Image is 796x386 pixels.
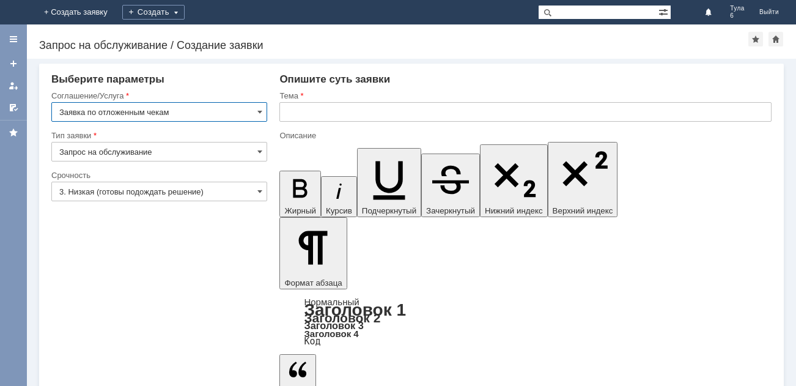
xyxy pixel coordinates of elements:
a: Код [304,336,320,347]
span: Жирный [284,206,316,215]
div: Срочность [51,171,265,179]
a: Заголовок 1 [304,300,406,319]
button: Нижний индекс [480,144,548,217]
button: Подчеркнутый [357,148,421,217]
button: Формат абзаца [279,217,347,289]
a: Мои заявки [4,76,23,95]
span: Опишите суть заявки [279,73,390,85]
a: Нормальный [304,297,359,307]
div: Добавить в избранное [748,32,763,46]
a: Заголовок 3 [304,320,363,331]
div: Описание [279,132,769,139]
a: Создать заявку [4,54,23,73]
button: Жирный [279,171,321,217]
span: Тула [730,5,745,12]
button: Верхний индекс [548,142,618,217]
button: Курсив [321,176,357,217]
div: Создать [122,5,185,20]
span: 6 [730,12,745,20]
div: Сделать домашней страницей [768,32,783,46]
span: Верхний индекс [553,206,613,215]
span: Выберите параметры [51,73,164,85]
span: Расширенный поиск [658,6,671,17]
div: Запрос на обслуживание / Создание заявки [39,39,748,51]
button: Зачеркнутый [421,154,480,217]
span: Нижний индекс [485,206,543,215]
a: Заголовок 4 [304,328,358,339]
div: Тема [279,92,769,100]
a: Мои согласования [4,98,23,117]
a: Заголовок 2 [304,311,380,325]
span: Курсив [326,206,352,215]
span: Зачеркнутый [426,206,475,215]
span: Формат абзаца [284,278,342,288]
span: Подчеркнутый [362,206,416,215]
div: Соглашение/Услуга [51,92,265,100]
div: Формат абзаца [279,298,772,346]
div: Тип заявки [51,132,265,139]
